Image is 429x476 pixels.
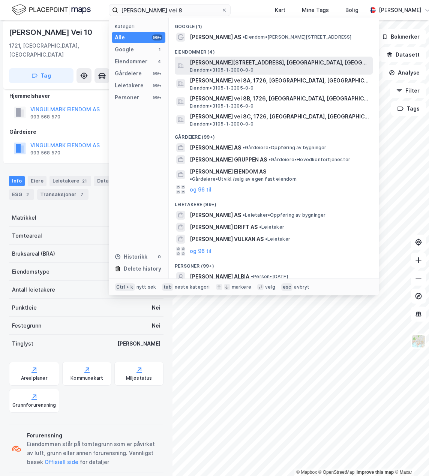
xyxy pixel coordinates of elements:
input: Søk på adresse, matrikkel, gårdeiere, leietakere eller personer [118,4,221,16]
div: Eiendommen står på tomtegrunn som er påvirket av luft, grunn eller annen forurensning. Vennligst ... [27,440,160,467]
div: 99+ [152,94,162,100]
div: Miljøstatus [126,375,152,381]
div: Gårdeiere (99+) [169,128,379,142]
div: Bruksareal (BRA) [12,249,55,258]
span: Leietaker [259,224,284,230]
span: [PERSON_NAME] VULKAN AS [190,235,264,244]
div: Punktleie [12,303,37,312]
span: [PERSON_NAME] GRUPPEN AS [190,155,267,164]
a: OpenStreetMap [318,470,355,475]
div: Eiere [28,176,46,186]
span: • [243,212,245,218]
div: velg [265,284,275,290]
button: Bokmerker [375,29,426,44]
div: Info [9,176,25,186]
div: [PERSON_NAME] [117,339,160,348]
span: • [259,224,261,230]
div: Kommunekart [70,375,103,381]
span: Eiendom • [PERSON_NAME][STREET_ADDRESS] [243,34,352,40]
img: Z [411,334,426,348]
span: [PERSON_NAME] EIENDOM AS [190,167,266,176]
span: Gårdeiere • Utvikl./salg av egen fast eiendom [190,176,297,182]
div: Leietakere (99+) [169,196,379,209]
button: og 96 til [190,185,211,194]
div: tab [162,283,173,291]
div: 21 [81,177,88,185]
span: [PERSON_NAME] vei 8C, 1726, [GEOGRAPHIC_DATA], [GEOGRAPHIC_DATA] [190,112,370,121]
div: Nei [152,303,160,312]
button: Tags [391,101,426,116]
span: • [251,274,253,279]
div: nytt søk [136,284,156,290]
div: Delete history [124,264,161,273]
div: Kontrollprogram for chat [391,440,429,476]
a: Mapbox [296,470,317,475]
div: Gårdeiere [9,127,163,136]
span: Eiendom • 3105-1-3000-0-0 [190,67,254,73]
span: Eiendom • 3105-1-3305-0-0 [190,85,254,91]
div: Eiendomstype [12,267,49,276]
div: Personer (99+) [169,257,379,271]
span: Eiendom • 3105-1-3000-0-0 [190,121,254,127]
div: 2 [24,191,31,198]
div: Alle [115,33,125,42]
button: Filter [390,83,426,98]
div: Kategori [115,24,165,29]
div: neste kategori [175,284,210,290]
div: Leietakere [115,81,144,90]
span: Gårdeiere • Hovedkontortjenester [268,157,350,163]
div: Leietakere [49,176,91,186]
span: [PERSON_NAME] AS [190,143,241,152]
div: Historikk [115,252,147,261]
div: Eiendommer (4) [169,43,379,57]
button: Tag [9,68,73,83]
div: ESG [9,189,34,200]
span: [PERSON_NAME] AS [190,33,241,42]
div: [PERSON_NAME] [379,6,421,15]
div: avbryt [294,284,309,290]
span: • [243,34,245,40]
div: Tomteareal [12,231,42,240]
div: Eiendommer [115,57,147,66]
span: • [190,176,192,182]
div: 99+ [152,70,162,76]
div: 99+ [152,34,162,40]
div: 7 [78,191,85,198]
img: logo.f888ab2527a4732fd821a326f86c7f29.svg [12,3,91,16]
div: markere [232,284,251,290]
span: [PERSON_NAME] vei 8A, 1726, [GEOGRAPHIC_DATA], [GEOGRAPHIC_DATA] [190,76,370,85]
button: Analyse [382,65,426,80]
span: Leietaker [265,236,290,242]
div: 1721, [GEOGRAPHIC_DATA], [GEOGRAPHIC_DATA] [9,41,120,59]
span: Person • [DATE] [251,274,288,280]
div: Kart [275,6,285,15]
span: Leietaker • Oppføring av bygninger [243,212,326,218]
span: • [243,145,245,150]
div: [PERSON_NAME] Vei 10 [9,26,94,38]
div: Forurensning [27,431,160,440]
span: [PERSON_NAME][STREET_ADDRESS], [GEOGRAPHIC_DATA], [GEOGRAPHIC_DATA] [190,58,370,67]
span: • [268,157,271,162]
div: Gårdeiere [115,69,142,78]
div: Matrikkel [12,213,36,222]
div: 99+ [152,82,162,88]
div: Festegrunn [12,321,41,330]
div: Nei [152,321,160,330]
div: Transaksjoner [37,189,88,200]
div: 993 568 570 [30,150,60,156]
div: 4 [156,58,162,64]
div: Grunnforurensning [12,402,56,408]
a: Improve this map [357,470,394,475]
span: • [265,236,267,242]
span: [PERSON_NAME] ALBIA [190,272,249,281]
div: Ctrl + k [115,283,135,291]
div: Google [115,45,134,54]
div: Antall leietakere [12,285,55,294]
div: 0 [156,254,162,260]
div: 1 [156,46,162,52]
span: [PERSON_NAME] vei 8B, 1726, [GEOGRAPHIC_DATA], [GEOGRAPHIC_DATA] [190,94,370,103]
span: Gårdeiere • Oppføring av bygninger [243,145,327,151]
div: esc [281,283,293,291]
div: Datasett [94,176,131,186]
span: [PERSON_NAME] AS [190,211,241,220]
